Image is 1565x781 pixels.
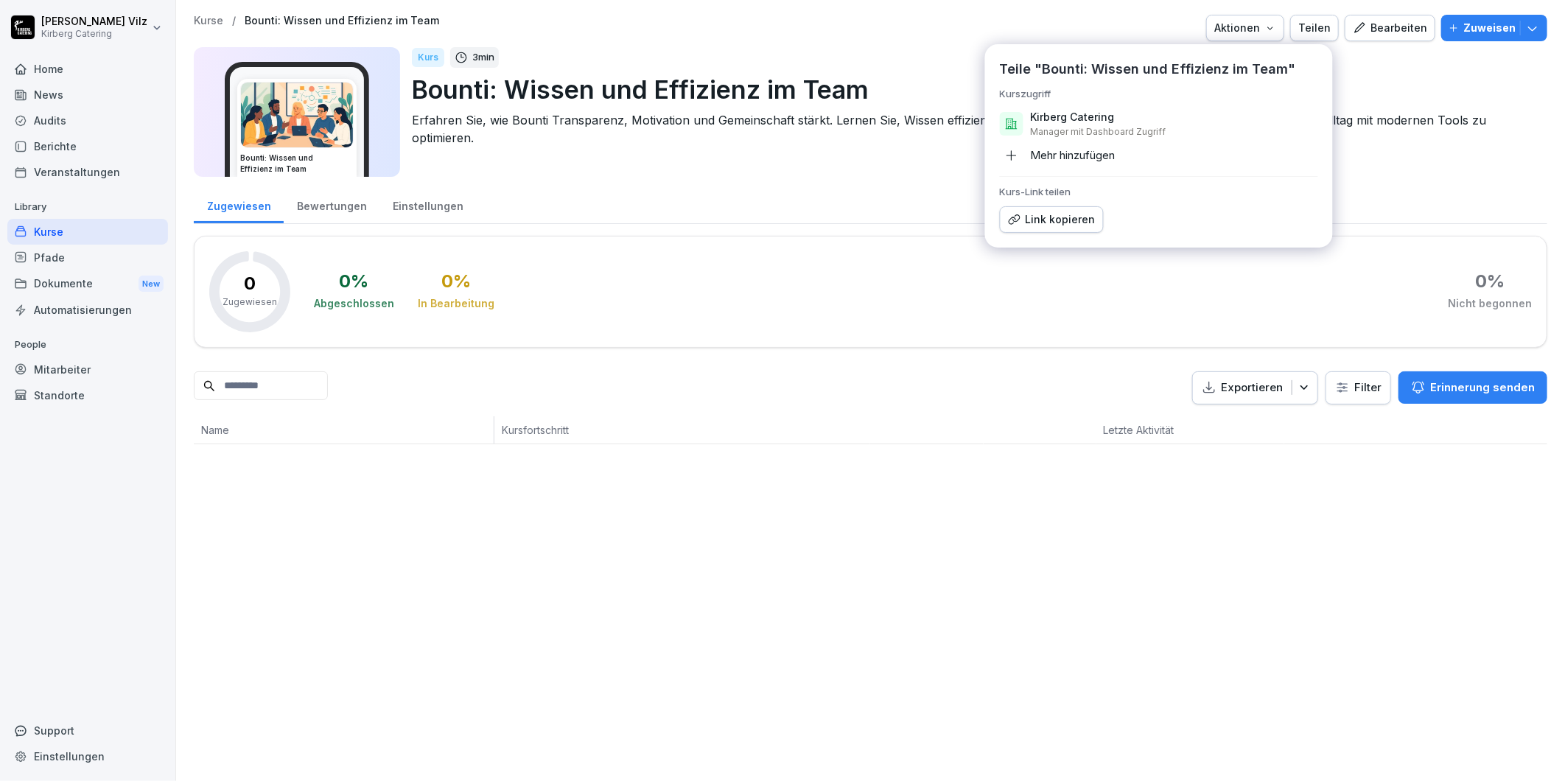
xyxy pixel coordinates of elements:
h5: Kurs-Link teilen [1000,186,1318,197]
div: 0 % [1475,273,1505,290]
div: Filter [1335,380,1382,395]
div: In Bearbeitung [418,296,494,311]
p: Teile "Bounti: Wissen und Effizienz im Team" [1000,59,1296,79]
button: Bearbeiten [1345,15,1435,41]
img: qd5d0hp5wae1quiuozsc33mi.png [241,83,353,147]
button: Erinnerung senden [1398,371,1547,404]
div: Bearbeiten [1353,20,1427,36]
div: 0 % [340,273,369,290]
div: Abgeschlossen [314,296,394,311]
h3: Bounti: Wissen und Effizienz im Team [240,153,354,175]
p: Manager mit Dashboard Zugriff [1031,126,1166,138]
p: People [7,333,168,357]
div: Aktionen [1214,20,1276,36]
p: Bounti: Wissen und Effizienz im Team [412,71,1536,108]
a: Veranstaltungen [7,159,168,185]
p: Exportieren [1221,379,1283,396]
a: Zugewiesen [194,186,284,223]
p: [PERSON_NAME] Vilz [41,15,147,28]
p: / [232,15,236,27]
p: 3 min [472,50,494,65]
div: Link kopieren [1008,211,1096,228]
a: DokumenteNew [7,270,168,298]
a: Audits [7,108,168,133]
a: Bounti: Wissen und Effizienz im Team [245,15,439,27]
p: Erfahren Sie, wie Bounti Transparenz, Motivation und Gemeinschaft stärkt. Lernen Sie, Wissen effi... [412,111,1536,147]
a: News [7,82,168,108]
a: Mitarbeiter [7,357,168,382]
div: Support [7,718,168,743]
p: Zugewiesen [223,295,277,309]
a: Einstellungen [379,186,476,223]
a: Kurse [194,15,223,27]
button: Link kopieren [1000,206,1104,233]
button: Zuweisen [1441,15,1547,41]
p: Zuweisen [1463,20,1516,36]
button: Teilen [1290,15,1339,41]
div: 0 % [441,273,471,290]
p: Erinnerung senden [1430,379,1535,396]
div: Mehr hinzufügen [1000,144,1116,167]
p: Kursfortschritt [502,422,863,438]
p: Kirberg Catering [41,29,147,39]
a: Bewertungen [284,186,379,223]
h5: Kurszugriff [1000,88,1318,99]
div: Nicht begonnen [1448,296,1532,311]
a: Standorte [7,382,168,408]
a: Pfade [7,245,168,270]
p: Name [201,422,486,438]
a: Berichte [7,133,168,159]
a: Einstellungen [7,743,168,769]
button: Filter [1326,372,1390,404]
p: Kirberg Catering [1031,110,1115,125]
div: Teilen [1298,20,1331,36]
a: Automatisierungen [7,297,168,323]
p: Letzte Aktivität [1104,422,1277,438]
a: Home [7,56,168,82]
p: Library [7,195,168,219]
div: Dokumente [7,270,168,298]
p: 0 [244,275,256,293]
button: Mehr hinzufügen [994,144,1324,167]
div: New [139,276,164,293]
div: Kurs [412,48,444,67]
button: Exportieren [1192,371,1318,404]
a: Kurse [7,219,168,245]
button: Aktionen [1206,15,1284,41]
